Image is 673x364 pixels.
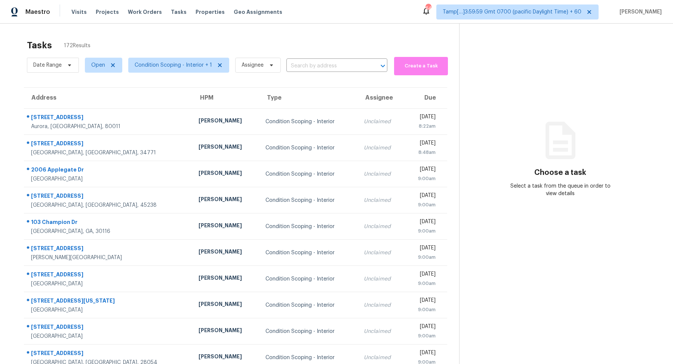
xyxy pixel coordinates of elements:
[364,354,399,361] div: Unclaimed
[31,245,187,254] div: [STREET_ADDRESS]
[96,8,119,16] span: Projects
[265,354,351,361] div: Condition Scoping - Interior
[259,88,357,109] th: Type
[411,280,436,287] div: 9:00am
[199,117,253,126] div: [PERSON_NAME]
[364,328,399,335] div: Unclaimed
[31,333,187,340] div: [GEOGRAPHIC_DATA]
[265,144,351,152] div: Condition Scoping - Interior
[411,349,436,358] div: [DATE]
[411,244,436,254] div: [DATE]
[31,113,187,123] div: [STREET_ADDRESS]
[31,175,187,183] div: [GEOGRAPHIC_DATA]
[617,8,662,16] span: [PERSON_NAME]
[31,280,187,288] div: [GEOGRAPHIC_DATA]
[411,218,436,227] div: [DATE]
[199,222,253,231] div: [PERSON_NAME]
[31,166,187,175] div: 2006 Applegate Dr
[171,9,187,15] span: Tasks
[64,42,90,49] span: 172 Results
[265,275,351,283] div: Condition Scoping - Interior
[364,301,399,309] div: Unclaimed
[411,149,436,156] div: 8:48am
[265,223,351,230] div: Condition Scoping - Interior
[265,170,351,178] div: Condition Scoping - Interior
[286,60,366,72] input: Search by address
[25,8,50,16] span: Maestro
[443,8,581,16] span: Tamp[…]3:59:59 Gmt 0700 (pacific Daylight Time) + 60
[364,170,399,178] div: Unclaimed
[265,328,351,335] div: Condition Scoping - Interior
[31,123,187,130] div: Aurora, [GEOGRAPHIC_DATA], 80011
[405,88,447,109] th: Due
[31,228,187,235] div: [GEOGRAPHIC_DATA], GA, 30116
[31,306,187,314] div: [GEOGRAPHIC_DATA]
[411,332,436,340] div: 9:00am
[411,175,436,182] div: 9:00am
[411,192,436,201] div: [DATE]
[364,275,399,283] div: Unclaimed
[364,118,399,125] div: Unclaimed
[510,182,611,197] div: Select a task from the queue in order to view details
[265,249,351,257] div: Condition Scoping - Interior
[31,140,187,149] div: [STREET_ADDRESS]
[425,4,431,12] div: 643
[411,122,436,130] div: 8:22am
[378,61,388,71] button: Open
[411,166,436,175] div: [DATE]
[394,57,448,75] button: Create a Task
[128,8,162,16] span: Work Orders
[364,223,399,230] div: Unclaimed
[31,201,187,209] div: [GEOGRAPHIC_DATA], [GEOGRAPHIC_DATA], 45238
[411,139,436,149] div: [DATE]
[411,297,436,306] div: [DATE]
[196,8,225,16] span: Properties
[31,149,187,157] div: [GEOGRAPHIC_DATA], [GEOGRAPHIC_DATA], 34771
[31,297,187,306] div: [STREET_ADDRESS][US_STATE]
[534,169,586,176] h3: Choose a task
[398,62,444,70] span: Create a Task
[199,169,253,179] div: [PERSON_NAME]
[411,113,436,122] div: [DATE]
[31,349,187,359] div: [STREET_ADDRESS]
[411,227,436,235] div: 9:00am
[234,8,282,16] span: Geo Assignments
[411,254,436,261] div: 9:00am
[199,353,253,362] div: [PERSON_NAME]
[265,197,351,204] div: Condition Scoping - Interior
[411,201,436,209] div: 9:00am
[265,118,351,125] div: Condition Scoping - Interior
[411,323,436,332] div: [DATE]
[364,144,399,152] div: Unclaimed
[71,8,87,16] span: Visits
[364,249,399,257] div: Unclaimed
[31,192,187,201] div: [STREET_ADDRESS]
[358,88,405,109] th: Assignee
[33,61,62,69] span: Date Range
[364,197,399,204] div: Unclaimed
[411,306,436,313] div: 9:00am
[31,218,187,228] div: 103 Champion Dr
[31,254,187,261] div: [PERSON_NAME][GEOGRAPHIC_DATA]
[199,248,253,257] div: [PERSON_NAME]
[411,270,436,280] div: [DATE]
[91,61,105,69] span: Open
[24,88,193,109] th: Address
[199,274,253,283] div: [PERSON_NAME]
[199,143,253,152] div: [PERSON_NAME]
[199,327,253,336] div: [PERSON_NAME]
[27,42,52,49] h2: Tasks
[31,323,187,333] div: [STREET_ADDRESS]
[265,301,351,309] div: Condition Scoping - Interior
[31,271,187,280] div: [STREET_ADDRESS]
[135,61,212,69] span: Condition Scoping - Interior + 1
[242,61,264,69] span: Assignee
[199,300,253,310] div: [PERSON_NAME]
[193,88,259,109] th: HPM
[199,195,253,205] div: [PERSON_NAME]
